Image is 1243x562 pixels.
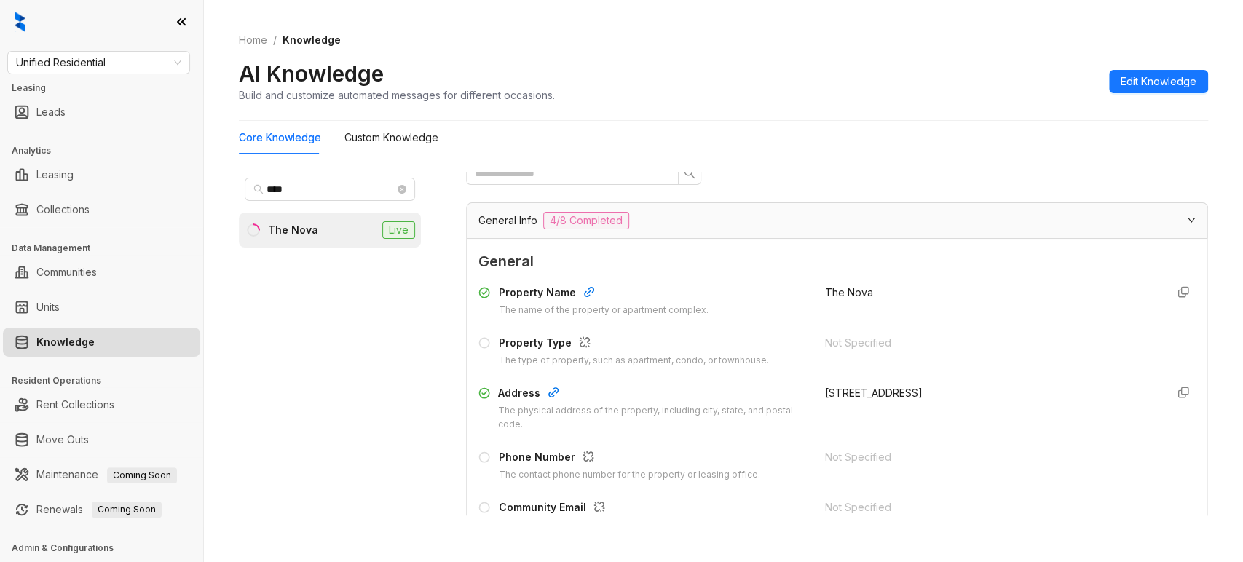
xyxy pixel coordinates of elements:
div: Community Email [499,499,786,518]
div: The Nova [268,222,318,238]
div: General Info4/8 Completed [467,203,1207,238]
span: close-circle [398,185,406,194]
h2: AI Knowledge [239,60,384,87]
span: search [684,167,695,179]
h3: Analytics [12,144,203,157]
span: Coming Soon [107,467,177,483]
span: Coming Soon [92,502,162,518]
li: Leads [3,98,200,127]
div: Property Name [499,285,709,304]
a: Rent Collections [36,390,114,419]
h3: Leasing [12,82,203,95]
span: Edit Knowledge [1121,74,1196,90]
div: The physical address of the property, including city, state, and postal code. [498,404,808,432]
span: Unified Residential [16,52,181,74]
a: Units [36,293,60,322]
span: search [253,184,264,194]
h3: Resident Operations [12,374,203,387]
a: Home [236,32,270,48]
li: / [273,32,277,48]
span: General Info [478,213,537,229]
a: Leads [36,98,66,127]
div: [STREET_ADDRESS] [825,385,1154,401]
span: The Nova [825,286,873,298]
li: Leasing [3,160,200,189]
span: 4/8 Completed [543,212,629,229]
span: General [478,250,1196,273]
button: Edit Knowledge [1109,70,1208,93]
h3: Data Management [12,242,203,255]
span: Knowledge [283,33,341,46]
li: Renewals [3,495,200,524]
a: Leasing [36,160,74,189]
span: Live [382,221,415,239]
div: Build and customize automated messages for different occasions. [239,87,555,103]
li: Knowledge [3,328,200,357]
li: Maintenance [3,460,200,489]
li: Move Outs [3,425,200,454]
div: Phone Number [499,449,760,468]
div: Not Specified [825,449,1154,465]
div: The type of property, such as apartment, condo, or townhouse. [499,354,769,368]
span: expanded [1187,215,1196,224]
li: Collections [3,195,200,224]
div: The name of the property or apartment complex. [499,304,709,317]
a: RenewalsComing Soon [36,495,162,524]
div: The contact phone number for the property or leasing office. [499,468,760,482]
a: Collections [36,195,90,224]
div: Address [498,385,808,404]
div: Core Knowledge [239,130,321,146]
li: Rent Collections [3,390,200,419]
img: logo [15,12,25,32]
a: Move Outs [36,425,89,454]
div: Custom Knowledge [344,130,438,146]
div: Not Specified [825,499,1154,515]
a: Communities [36,258,97,287]
div: Property Type [499,335,769,354]
li: Communities [3,258,200,287]
h3: Admin & Configurations [12,542,203,555]
a: Knowledge [36,328,95,357]
div: Not Specified [825,335,1154,351]
li: Units [3,293,200,322]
